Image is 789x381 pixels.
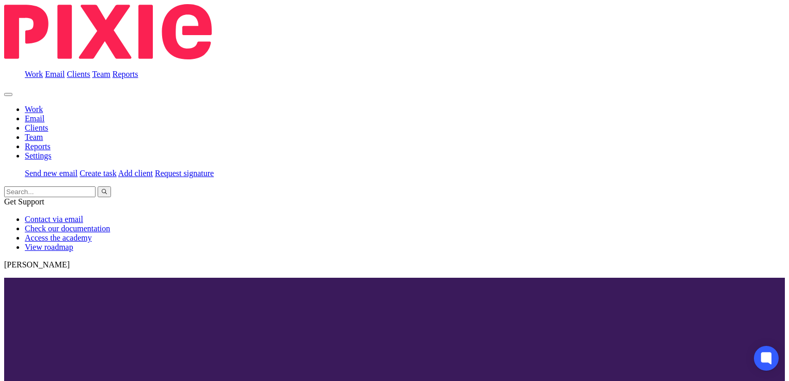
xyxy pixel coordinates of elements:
img: Pixie [4,4,212,59]
a: Check our documentation [25,224,110,233]
a: Clients [25,123,48,132]
input: Search [4,186,96,197]
a: Create task [80,169,117,178]
a: Work [25,105,43,114]
a: Email [25,114,44,123]
a: Add client [118,169,153,178]
a: Contact via email [25,215,83,224]
a: Reports [25,142,51,151]
a: Settings [25,151,52,160]
a: Email [45,70,65,78]
p: [PERSON_NAME] [4,260,785,269]
a: View roadmap [25,243,73,251]
a: Work [25,70,43,78]
a: Reports [113,70,138,78]
button: Search [98,186,111,197]
span: Get Support [4,197,44,206]
a: Request signature [155,169,214,178]
a: Access the academy [25,233,92,242]
a: Send new email [25,169,77,178]
a: Team [25,133,43,141]
a: Team [92,70,110,78]
a: Clients [67,70,90,78]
